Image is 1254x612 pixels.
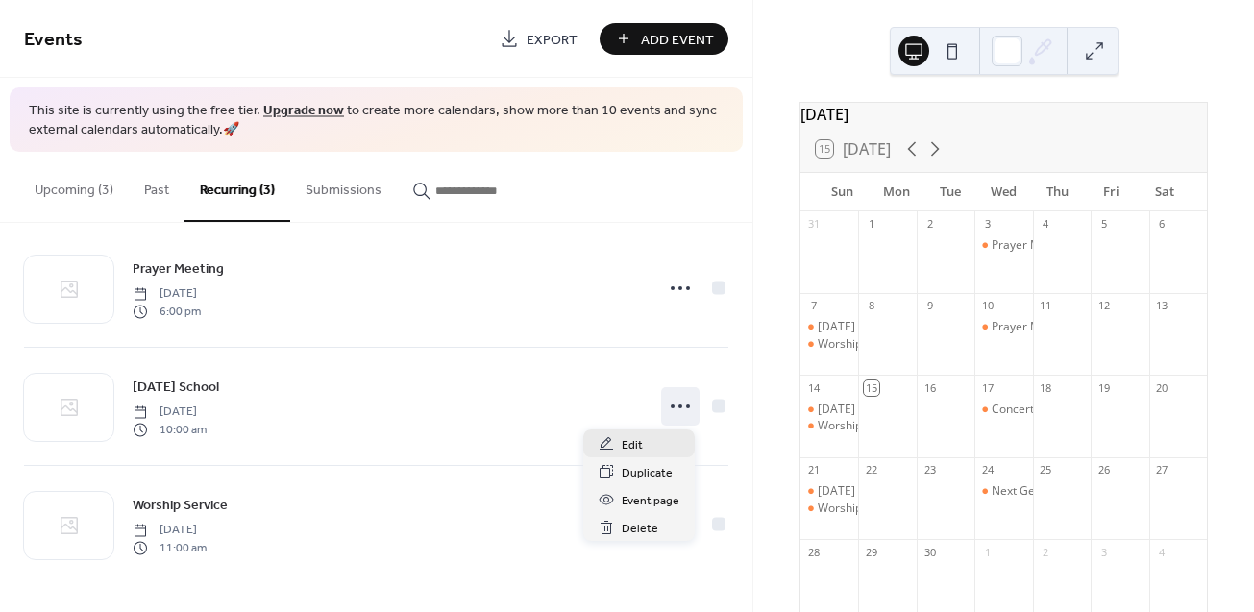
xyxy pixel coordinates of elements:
div: 26 [1096,463,1111,477]
a: Export [485,23,592,55]
div: 15 [864,380,878,395]
div: [DATE] School [818,483,894,500]
span: [DATE] [133,522,207,539]
div: [DATE] School [818,319,894,335]
div: Concert of Prayer [992,402,1086,418]
span: This site is currently using the free tier. to create more calendars, show more than 10 events an... [29,102,724,139]
button: Upcoming (3) [19,152,129,220]
div: 3 [1096,545,1111,559]
span: Events [24,21,83,59]
div: Worship Service [818,501,904,517]
div: Fri [1084,173,1138,211]
span: [DATE] [133,404,207,421]
div: Worship Service [800,336,858,353]
div: 24 [980,463,995,477]
div: Worship Service [818,418,904,434]
div: 31 [806,217,821,232]
div: Prayer Meeting [974,237,1032,254]
span: Duplicate [622,463,673,483]
button: Add Event [600,23,728,55]
div: 16 [922,380,937,395]
div: 18 [1039,380,1053,395]
span: Event page [622,491,679,511]
div: 3 [980,217,995,232]
div: 8 [864,299,878,313]
div: 5 [1096,217,1111,232]
div: Worship Service [800,501,858,517]
div: 29 [864,545,878,559]
span: Prayer Meeting [133,259,224,280]
div: Next Gen Volunteer Training [974,483,1032,500]
div: 1 [864,217,878,232]
button: Submissions [290,152,397,220]
div: 7 [806,299,821,313]
div: Sat [1138,173,1192,211]
div: Sun [816,173,870,211]
div: 27 [1155,463,1169,477]
div: 22 [864,463,878,477]
div: 30 [922,545,937,559]
div: Concert of Prayer [974,402,1032,418]
span: 6:00 pm [133,303,201,320]
div: Tue [923,173,977,211]
a: Worship Service [133,494,228,516]
div: Prayer Meeting [992,237,1074,254]
div: [DATE] [800,103,1207,126]
div: 25 [1039,463,1053,477]
button: Recurring (3) [184,152,290,222]
div: 14 [806,380,821,395]
div: Next Gen Volunteer Training [992,483,1143,500]
span: [DATE] School [133,378,219,398]
div: 4 [1155,545,1169,559]
div: 23 [922,463,937,477]
div: Thu [1030,173,1084,211]
span: Export [527,30,578,50]
div: Sunday School [800,319,858,335]
span: Delete [622,519,658,539]
div: 2 [1039,545,1053,559]
div: Sunday School [800,483,858,500]
div: 10 [980,299,995,313]
span: 11:00 am [133,539,207,556]
div: Mon [870,173,923,211]
div: Sunday School [800,402,858,418]
div: 13 [1155,299,1169,313]
span: [DATE] [133,285,201,303]
span: Add Event [641,30,714,50]
div: 12 [1096,299,1111,313]
span: 10:00 am [133,421,207,438]
div: 4 [1039,217,1053,232]
a: Prayer Meeting [133,257,224,280]
div: Worship Service [800,418,858,434]
div: 19 [1096,380,1111,395]
div: Wed [977,173,1031,211]
div: Prayer Meeting [974,319,1032,335]
a: Upgrade now [263,98,344,124]
div: 21 [806,463,821,477]
div: 6 [1155,217,1169,232]
span: Worship Service [133,496,228,516]
div: 17 [980,380,995,395]
div: Worship Service [818,336,904,353]
div: 11 [1039,299,1053,313]
div: Prayer Meeting [992,319,1074,335]
div: [DATE] School [818,402,894,418]
div: 9 [922,299,937,313]
span: Edit [622,435,643,455]
div: 28 [806,545,821,559]
a: [DATE] School [133,376,219,398]
div: 2 [922,217,937,232]
button: Past [129,152,184,220]
div: 1 [980,545,995,559]
div: 20 [1155,380,1169,395]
